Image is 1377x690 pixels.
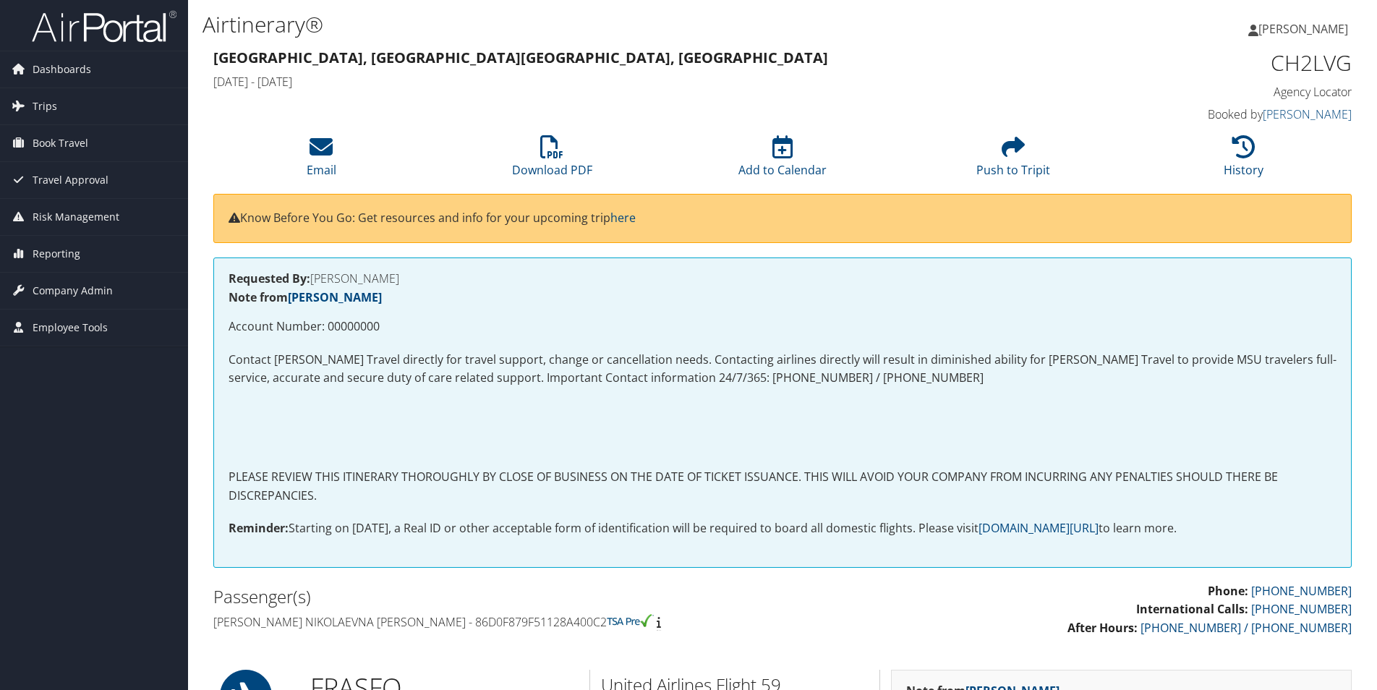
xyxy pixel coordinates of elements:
span: Reporting [33,236,80,272]
a: [PERSON_NAME] [288,289,382,305]
span: Trips [33,88,57,124]
a: Add to Calendar [738,143,827,178]
a: [PERSON_NAME] [1263,106,1352,122]
p: Know Before You Go: Get resources and info for your upcoming trip [229,209,1336,228]
h1: CH2LVG [1083,48,1352,78]
span: [PERSON_NAME] [1258,21,1348,37]
h4: [DATE] - [DATE] [213,74,1062,90]
a: Push to Tripit [976,143,1050,178]
span: Risk Management [33,199,119,235]
span: Dashboards [33,51,91,88]
span: Book Travel [33,125,88,161]
a: [PHONE_NUMBER] [1251,601,1352,617]
img: airportal-logo.png [32,9,176,43]
p: Starting on [DATE], a Real ID or other acceptable form of identification will be required to boar... [229,519,1336,538]
a: Download PDF [512,143,592,178]
a: Email [307,143,336,178]
a: [PHONE_NUMBER] [1251,583,1352,599]
p: Contact [PERSON_NAME] Travel directly for travel support, change or cancellation needs. Contactin... [229,351,1336,388]
strong: After Hours: [1067,620,1138,636]
p: PLEASE REVIEW THIS ITINERARY THOROUGHLY BY CLOSE OF BUSINESS ON THE DATE OF TICKET ISSUANCE. THIS... [229,468,1336,505]
a: History [1224,143,1263,178]
strong: Note from [229,289,382,305]
img: tsa-precheck.png [607,614,654,627]
h1: Airtinerary® [202,9,976,40]
strong: Reminder: [229,520,289,536]
h4: [PERSON_NAME] nikolaevna [PERSON_NAME] - 86D0F879F51128A400C2 [213,614,772,630]
strong: [GEOGRAPHIC_DATA], [GEOGRAPHIC_DATA] [GEOGRAPHIC_DATA], [GEOGRAPHIC_DATA] [213,48,828,67]
span: Employee Tools [33,310,108,346]
strong: Requested By: [229,271,310,286]
p: Account Number: 00000000 [229,318,1336,336]
a: [PHONE_NUMBER] / [PHONE_NUMBER] [1141,620,1352,636]
a: [DOMAIN_NAME][URL] [979,520,1099,536]
span: Travel Approval [33,162,108,198]
h4: Agency Locator [1083,84,1352,100]
span: Company Admin [33,273,113,309]
h4: [PERSON_NAME] [229,273,1336,284]
strong: International Calls: [1136,601,1248,617]
a: [PERSON_NAME] [1248,7,1363,51]
h2: Passenger(s) [213,584,772,609]
strong: Phone: [1208,583,1248,599]
h4: Booked by [1083,106,1352,122]
a: here [610,210,636,226]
